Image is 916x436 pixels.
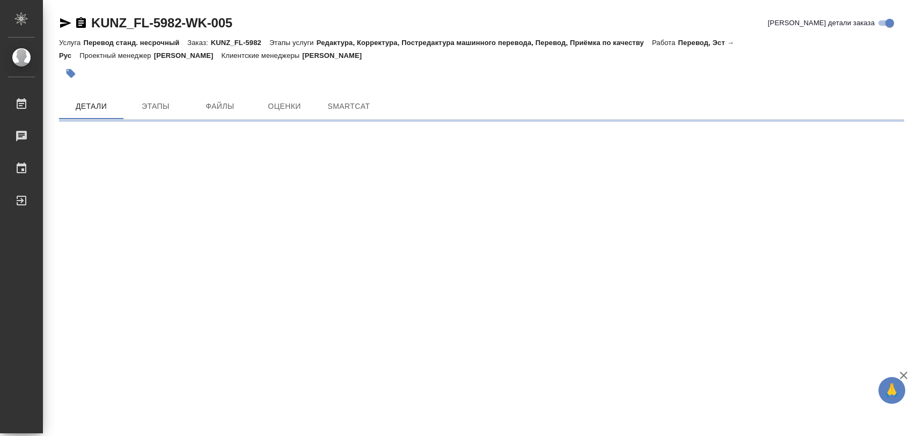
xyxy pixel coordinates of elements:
p: Редактура, Корректура, Постредактура машинного перевода, Перевод, Приёмка по качеству [317,39,652,47]
button: Скопировать ссылку для ЯМессенджера [59,17,72,29]
span: [PERSON_NAME] детали заказа [768,18,875,28]
p: Клиентские менеджеры [222,51,303,60]
p: KUNZ_FL-5982 [211,39,269,47]
span: SmartCat [323,100,375,113]
button: Добавить тэг [59,62,83,85]
p: [PERSON_NAME] [154,51,222,60]
span: Этапы [130,100,181,113]
p: Услуга [59,39,83,47]
p: Этапы услуги [269,39,317,47]
span: 🙏 [883,379,901,402]
span: Файлы [194,100,246,113]
button: Скопировать ссылку [75,17,87,29]
p: Перевод станд. несрочный [83,39,187,47]
a: KUNZ_FL-5982-WK-005 [91,16,232,30]
p: [PERSON_NAME] [302,51,370,60]
span: Детали [65,100,117,113]
p: Заказ: [187,39,210,47]
button: 🙏 [878,377,905,404]
span: Оценки [259,100,310,113]
p: Работа [652,39,678,47]
p: Проектный менеджер [79,51,153,60]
